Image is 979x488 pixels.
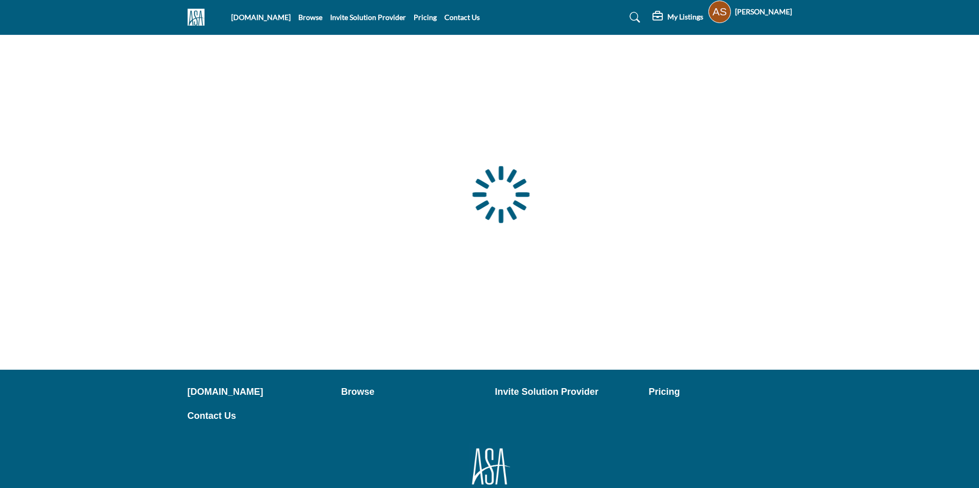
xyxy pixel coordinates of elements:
a: Pricing [649,385,792,399]
h5: My Listings [667,12,703,22]
img: Site Logo [188,9,210,26]
a: Invite Solution Provider [330,13,406,22]
a: Search [620,9,647,26]
a: [DOMAIN_NAME] [231,13,291,22]
div: My Listings [652,11,703,24]
a: [DOMAIN_NAME] [188,385,331,399]
a: Contact Us [444,13,480,22]
h5: [PERSON_NAME] [735,7,792,17]
a: Browse [298,13,322,22]
button: Show hide supplier dropdown [708,1,731,23]
a: Pricing [414,13,437,22]
a: Invite Solution Provider [495,385,638,399]
a: Contact Us [188,409,331,423]
a: Browse [341,385,484,399]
